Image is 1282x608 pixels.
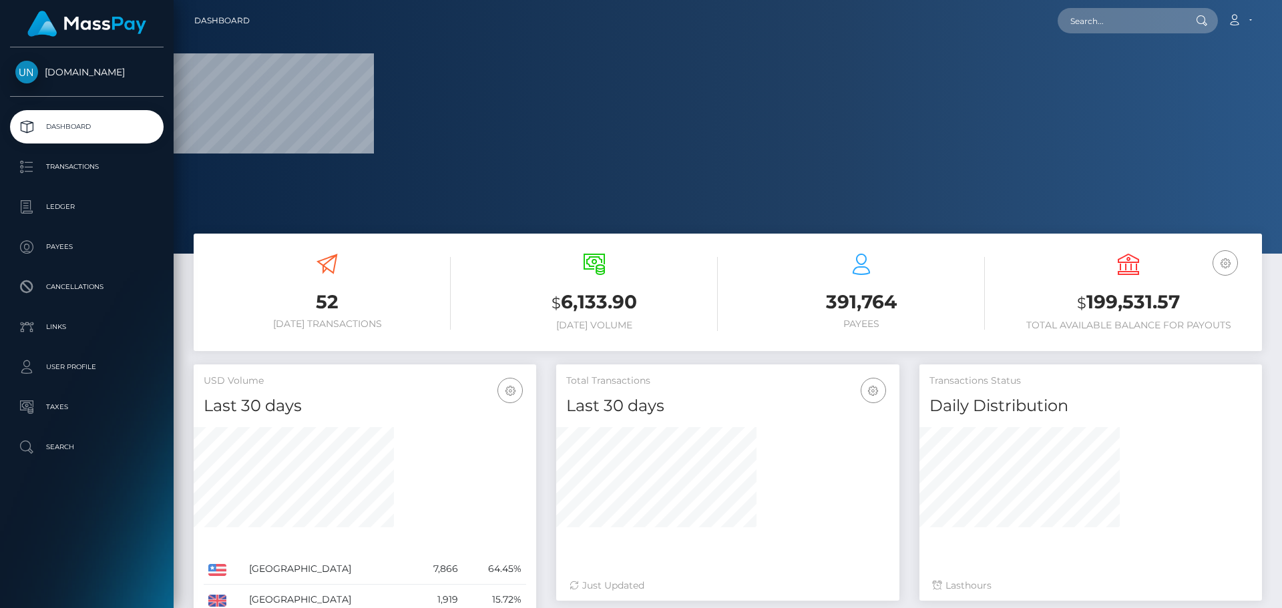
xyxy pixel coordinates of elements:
h3: 199,531.57 [1005,289,1252,316]
p: Ledger [15,197,158,217]
a: Dashboard [194,7,250,35]
h6: Payees [738,318,985,330]
h4: Daily Distribution [929,394,1252,418]
p: Taxes [15,397,158,417]
h6: [DATE] Transactions [204,318,451,330]
td: [GEOGRAPHIC_DATA] [244,554,411,585]
a: Payees [10,230,164,264]
a: Taxes [10,390,164,424]
td: 7,866 [411,554,462,585]
a: Transactions [10,150,164,184]
h3: 52 [204,289,451,315]
h5: Transactions Status [929,374,1252,388]
img: MassPay Logo [27,11,146,37]
a: Links [10,310,164,344]
small: $ [1077,294,1086,312]
a: Search [10,430,164,464]
div: Just Updated [570,579,885,593]
p: Transactions [15,157,158,177]
a: Cancellations [10,270,164,304]
a: Ledger [10,190,164,224]
img: Unlockt.me [15,61,38,83]
small: $ [552,294,561,312]
img: US.png [208,564,226,576]
p: Search [15,437,158,457]
h4: Last 30 days [566,394,889,418]
h4: Last 30 days [204,394,526,418]
p: User Profile [15,357,158,377]
p: Payees [15,237,158,257]
h5: Total Transactions [566,374,889,388]
img: GB.png [208,595,226,607]
td: 64.45% [463,554,527,585]
h3: 391,764 [738,289,985,315]
h6: [DATE] Volume [471,320,718,331]
p: Dashboard [15,117,158,137]
div: Last hours [933,579,1249,593]
p: Links [15,317,158,337]
h3: 6,133.90 [471,289,718,316]
h5: USD Volume [204,374,526,388]
h6: Total Available Balance for Payouts [1005,320,1252,331]
p: Cancellations [15,277,158,297]
a: Dashboard [10,110,164,143]
a: User Profile [10,350,164,384]
input: Search... [1058,8,1183,33]
span: [DOMAIN_NAME] [10,66,164,78]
